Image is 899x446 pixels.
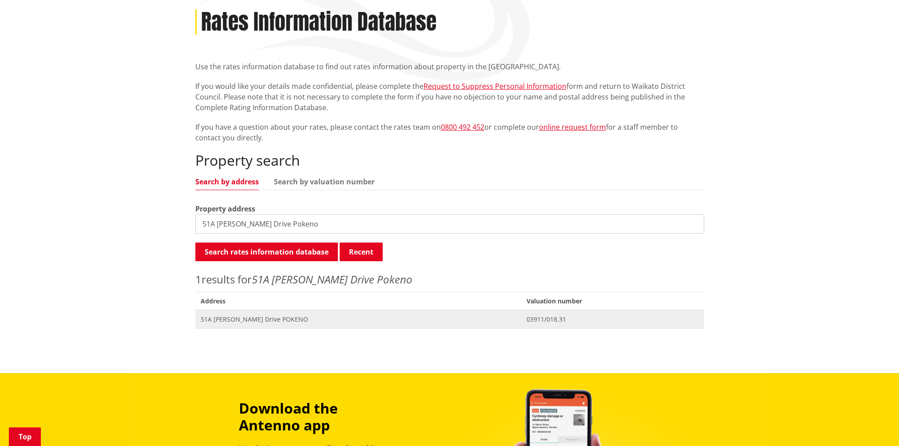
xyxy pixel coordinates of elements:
p: If you would like your details made confidential, please complete the form and return to Waikato ... [195,81,704,113]
span: 1 [195,272,202,287]
p: Use the rates information database to find out rates information about property in the [GEOGRAPHI... [195,61,704,72]
label: Property address [195,203,255,214]
button: Recent [340,243,383,261]
iframe: Messenger Launcher [858,409,890,441]
em: 51A [PERSON_NAME] Drive Pokeno [252,272,412,287]
span: 03911/018.31 [527,315,698,324]
h2: Property search [195,152,704,169]
span: Valuation number [521,292,704,310]
a: Search by valuation number [274,178,375,185]
h1: Rates Information Database [201,9,436,35]
input: e.g. Duke Street NGARUAWAHIA [195,214,704,234]
h3: Download the Antenno app [239,400,400,434]
p: If you have a question about your rates, please contact the rates team on or complete our for a s... [195,122,704,143]
a: Search by address [195,178,259,185]
a: Request to Suppress Personal Information [424,81,566,91]
a: 0800 492 452 [441,122,484,132]
span: 51A [PERSON_NAME] Drive POKENO [201,315,516,324]
p: results for [195,271,704,287]
span: Address [195,292,522,310]
a: 51A [PERSON_NAME] Drive POKENO 03911/018.31 [195,310,704,328]
a: Top [9,427,41,446]
a: online request form [539,122,606,132]
button: Search rates information database [195,243,338,261]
